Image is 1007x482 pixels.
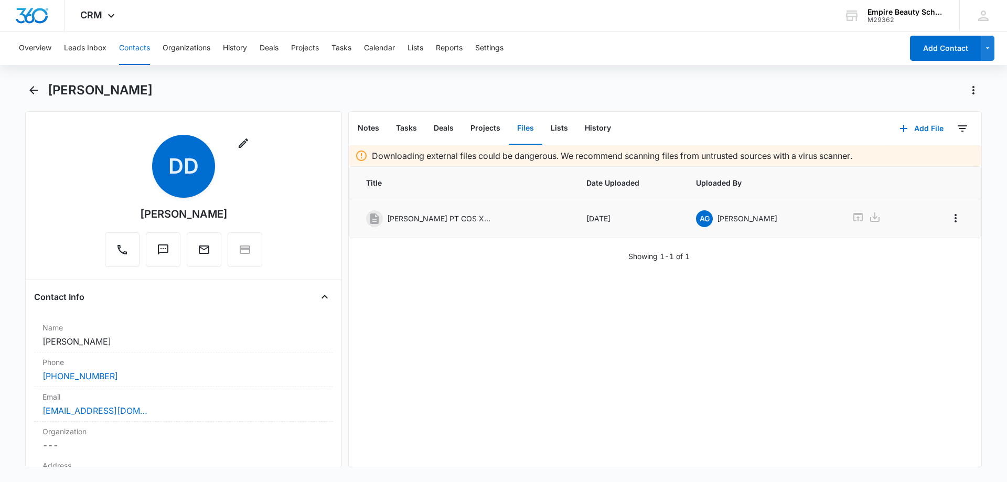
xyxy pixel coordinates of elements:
label: Email [42,391,325,402]
div: account id [867,16,944,24]
button: Tasks [388,112,425,145]
button: Close [316,288,333,305]
div: [PERSON_NAME] [140,206,228,222]
button: Call [105,232,140,267]
button: Lists [408,31,423,65]
button: Settings [475,31,504,65]
a: [PHONE_NUMBER] [42,370,118,382]
button: History [576,112,619,145]
p: Downloading external files could be dangerous. We recommend scanning files from untrusted sources... [372,149,852,162]
span: AG [696,210,713,227]
button: Organizations [163,31,210,65]
button: Projects [291,31,319,65]
button: Back [25,82,41,99]
div: Phone[PHONE_NUMBER] [34,352,333,387]
button: Email [187,232,221,267]
a: Call [105,249,140,258]
button: Leads Inbox [64,31,106,65]
button: Overflow Menu [947,210,964,227]
span: Uploaded By [696,177,827,188]
p: [PERSON_NAME] [717,213,777,224]
h1: [PERSON_NAME] [48,82,153,98]
button: Filters [954,120,971,137]
button: Deals [260,31,278,65]
span: DD [152,135,215,198]
div: Email[EMAIL_ADDRESS][DOMAIN_NAME] [34,387,333,422]
span: CRM [80,9,102,20]
p: [PERSON_NAME] PT COS X [DATE].pdf [387,213,492,224]
label: Organization [42,426,325,437]
a: [EMAIL_ADDRESS][DOMAIN_NAME] [42,404,147,417]
a: Text [146,249,180,258]
button: Add File [889,116,954,141]
span: Title [366,177,561,188]
div: Organization--- [34,422,333,456]
dd: --- [42,439,325,452]
div: account name [867,8,944,16]
p: Showing 1-1 of 1 [628,251,690,262]
button: Deals [425,112,462,145]
button: Notes [349,112,388,145]
label: Name [42,322,325,333]
label: Phone [42,357,325,368]
div: Name[PERSON_NAME] [34,318,333,352]
h4: Contact Info [34,291,84,303]
button: Add Contact [910,36,981,61]
dd: [PERSON_NAME] [42,335,325,348]
button: Actions [965,82,982,99]
button: Files [509,112,542,145]
button: Reports [436,31,463,65]
td: [DATE] [574,199,684,238]
button: Text [146,232,180,267]
button: Tasks [331,31,351,65]
button: Contacts [119,31,150,65]
button: Overview [19,31,51,65]
span: Date Uploaded [586,177,671,188]
label: Address [42,460,325,471]
button: Calendar [364,31,395,65]
button: Projects [462,112,509,145]
button: Lists [542,112,576,145]
a: Email [187,249,221,258]
button: History [223,31,247,65]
